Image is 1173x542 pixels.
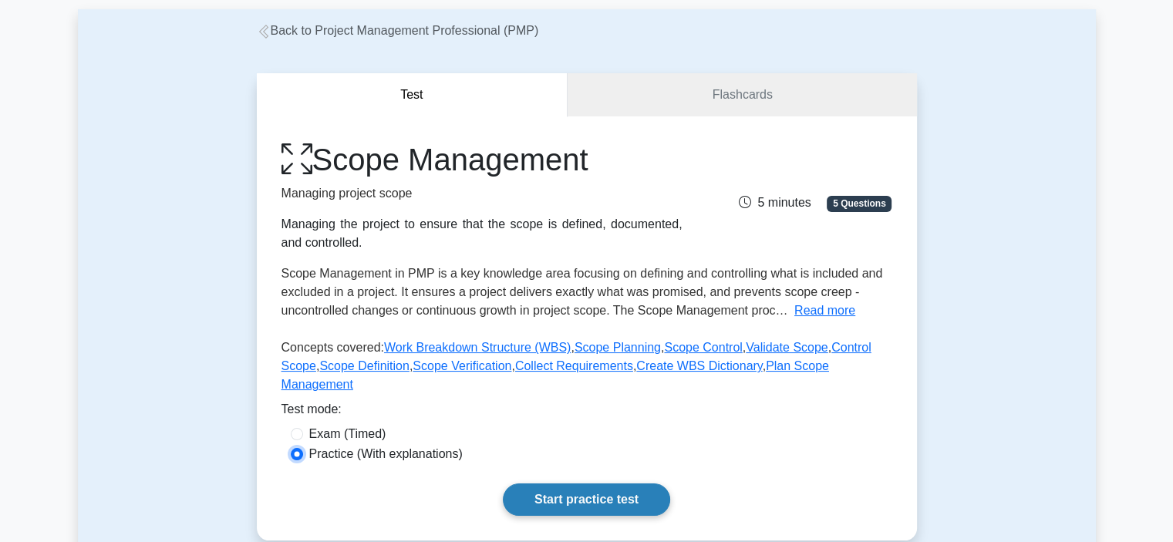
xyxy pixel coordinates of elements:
a: Validate Scope [746,341,828,354]
span: 5 Questions [827,196,892,211]
a: Flashcards [568,73,916,117]
a: Create WBS Dictionary [636,359,762,372]
span: 5 minutes [739,196,811,209]
a: Work Breakdown Structure (WBS) [384,341,571,354]
h1: Scope Management [281,141,683,178]
a: Scope Verification [413,359,511,372]
label: Practice (With explanations) [309,445,463,463]
a: Start practice test [503,483,670,516]
div: Test mode: [281,400,892,425]
button: Test [257,73,568,117]
label: Exam (Timed) [309,425,386,443]
a: Collect Requirements [515,359,633,372]
p: Concepts covered: , , , , , , , , , [281,338,892,400]
p: Managing project scope [281,184,683,203]
div: Managing the project to ensure that the scope is defined, documented, and controlled. [281,215,683,252]
span: Scope Management in PMP is a key knowledge area focusing on defining and controlling what is incl... [281,267,883,317]
a: Back to Project Management Professional (PMP) [257,24,539,37]
a: Scope Planning [575,341,661,354]
a: Scope Definition [319,359,410,372]
button: Read more [794,301,855,320]
a: Scope Control [664,341,742,354]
